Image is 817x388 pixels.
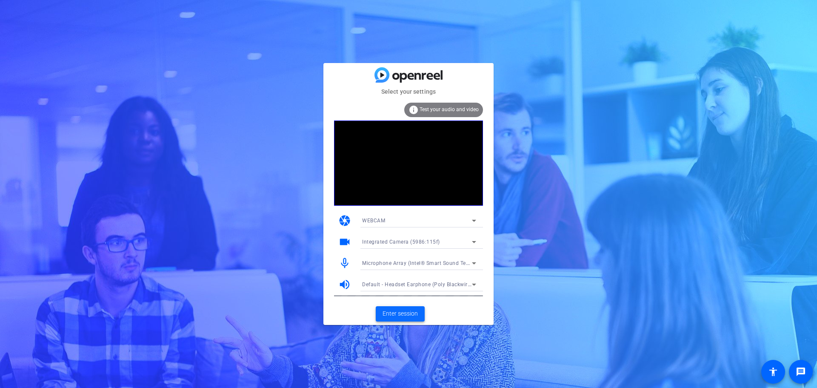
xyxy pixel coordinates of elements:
img: blue-gradient.svg [374,67,443,82]
mat-card-subtitle: Select your settings [323,87,494,96]
button: Enter session [376,306,425,322]
span: Enter session [383,309,418,318]
mat-icon: message [796,367,806,377]
span: Default - Headset Earphone (Poly Blackwire 3325 Series) (047f:430c) [362,281,534,287]
mat-icon: accessibility [768,367,778,377]
mat-icon: camera [338,214,351,227]
mat-icon: volume_up [338,278,351,291]
mat-icon: videocam [338,236,351,248]
span: Test your audio and video [420,106,479,112]
span: WEBCAM [362,218,385,224]
mat-icon: mic_none [338,257,351,270]
span: Integrated Camera (5986:115f) [362,239,440,245]
span: Microphone Array (Intel® Smart Sound Technology (Intel® SST)) [362,259,522,266]
mat-icon: info [408,105,419,115]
